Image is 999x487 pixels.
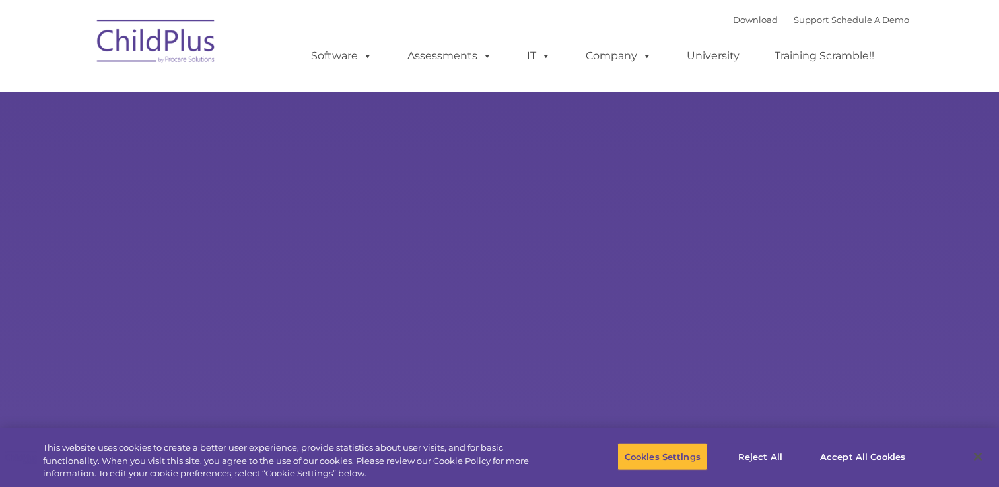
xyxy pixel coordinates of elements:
img: ChildPlus by Procare Solutions [90,11,223,77]
a: Training Scramble!! [761,43,887,69]
button: Accept All Cookies [813,443,913,471]
a: Company [572,43,665,69]
button: Cookies Settings [617,443,708,471]
button: Reject All [719,443,802,471]
a: Support [794,15,829,25]
a: University [673,43,753,69]
font: | [733,15,909,25]
a: Software [298,43,386,69]
button: Close [963,442,992,471]
a: Assessments [394,43,505,69]
a: Schedule A Demo [831,15,909,25]
a: Download [733,15,778,25]
a: IT [514,43,564,69]
div: This website uses cookies to create a better user experience, provide statistics about user visit... [43,441,549,480]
